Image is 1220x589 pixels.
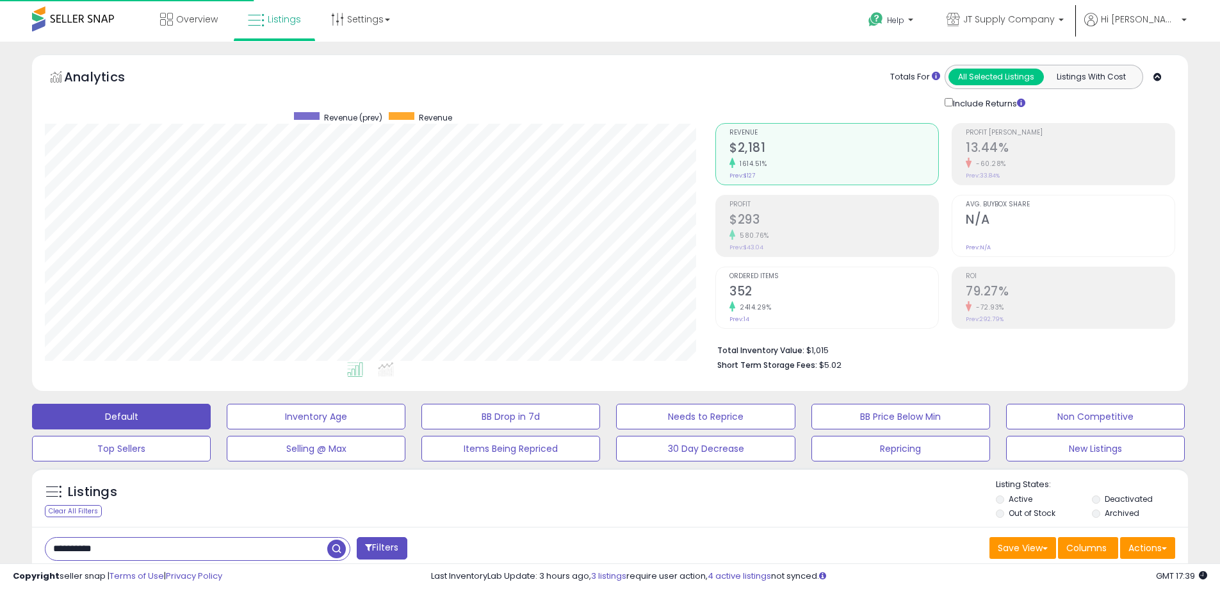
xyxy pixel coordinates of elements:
[735,159,767,169] small: 1614.51%
[729,273,938,280] span: Ordered Items
[963,13,1055,26] span: JT Supply Company
[972,303,1004,312] small: -72.93%
[966,244,991,251] small: Prev: N/A
[717,342,1166,357] li: $1,015
[966,273,1175,280] span: ROI
[166,570,222,582] a: Privacy Policy
[729,129,938,137] span: Revenue
[1066,542,1107,554] span: Columns
[1043,69,1139,85] button: Listings With Cost
[729,244,763,251] small: Prev: $43.04
[421,436,600,461] button: Items Being Repriced
[324,112,382,123] span: Revenue (prev)
[966,212,1175,229] h2: N/A
[819,359,842,371] span: $5.02
[735,231,769,240] small: 580.76%
[431,570,1207,583] div: Last InventoryLab Update: 3 hours ago, require user action, not synced.
[935,95,1041,110] div: Include Returns
[858,2,926,42] a: Help
[729,201,938,208] span: Profit
[1006,404,1185,429] button: Non Competitive
[996,479,1188,491] p: Listing States:
[729,140,938,158] h2: $2,181
[729,172,755,179] small: Prev: $127
[419,112,452,123] span: Revenue
[1156,570,1207,582] span: 2025-08-16 17:39 GMT
[948,69,1044,85] button: All Selected Listings
[966,140,1175,158] h2: 13.44%
[729,315,749,323] small: Prev: 14
[45,505,102,517] div: Clear All Filters
[32,436,211,461] button: Top Sellers
[227,404,405,429] button: Inventory Age
[616,436,795,461] button: 30 Day Decrease
[972,159,1006,169] small: -60.28%
[357,537,407,560] button: Filters
[68,483,117,501] h5: Listings
[1009,494,1032,504] label: Active
[176,13,218,26] span: Overview
[421,404,600,429] button: BB Drop in 7d
[887,15,904,26] span: Help
[1006,436,1185,461] button: New Listings
[735,303,771,312] small: 2414.29%
[13,570,222,583] div: seller snap | |
[708,570,771,582] a: 4 active listings
[966,172,1000,179] small: Prev: 33.84%
[811,436,990,461] button: Repricing
[616,404,795,429] button: Needs to Reprice
[729,212,938,229] h2: $293
[1120,537,1175,559] button: Actions
[729,284,938,301] h2: 352
[890,71,940,83] div: Totals For
[989,537,1056,559] button: Save View
[717,360,817,370] b: Short Term Storage Fees:
[268,13,301,26] span: Listings
[966,201,1175,208] span: Avg. Buybox Share
[1105,508,1139,518] label: Archived
[591,570,626,582] a: 3 listings
[966,315,1004,323] small: Prev: 292.79%
[1084,13,1187,42] a: Hi [PERSON_NAME]
[1058,537,1118,559] button: Columns
[32,404,211,429] button: Default
[811,404,990,429] button: BB Price Below Min
[64,68,150,89] h5: Analytics
[966,284,1175,301] h2: 79.27%
[1101,13,1178,26] span: Hi [PERSON_NAME]
[966,129,1175,137] span: Profit [PERSON_NAME]
[110,570,164,582] a: Terms of Use
[13,570,60,582] strong: Copyright
[1009,508,1055,518] label: Out of Stock
[227,436,405,461] button: Selling @ Max
[868,12,884,28] i: Get Help
[717,345,804,356] b: Total Inventory Value:
[1105,494,1153,504] label: Deactivated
